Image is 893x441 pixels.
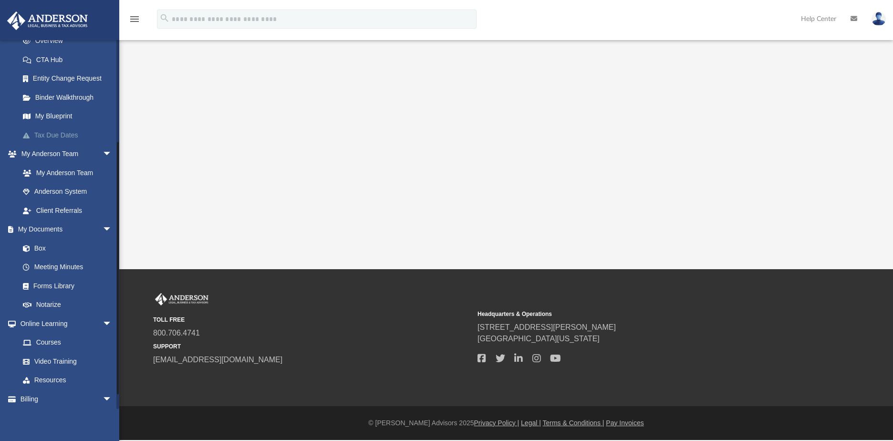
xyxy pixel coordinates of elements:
a: Terms & Conditions | [543,419,604,427]
a: Online Learningarrow_drop_down [7,314,122,333]
a: Billingarrow_drop_down [7,389,126,409]
span: arrow_drop_down [103,220,122,240]
a: Privacy Policy | [474,419,519,427]
i: menu [129,13,140,25]
a: Overview [13,31,126,51]
small: TOLL FREE [153,315,471,324]
span: arrow_drop_down [103,145,122,164]
a: Legal | [521,419,541,427]
a: Box [13,239,117,258]
a: My Blueprint [13,107,122,126]
a: CTA Hub [13,50,126,69]
i: search [159,13,170,23]
a: Video Training [13,352,117,371]
a: [EMAIL_ADDRESS][DOMAIN_NAME] [153,356,282,364]
a: Meeting Minutes [13,258,122,277]
a: Client Referrals [13,201,122,220]
a: menu [129,18,140,25]
a: Courses [13,333,122,352]
a: Resources [13,371,122,390]
a: Forms Library [13,276,117,295]
small: Headquarters & Operations [478,310,795,318]
img: User Pic [872,12,886,26]
img: Anderson Advisors Platinum Portal [4,11,91,30]
a: My Anderson Team [13,163,117,182]
a: Tax Due Dates [13,126,126,145]
span: arrow_drop_down [103,314,122,334]
a: Events Calendar [7,409,126,428]
img: Anderson Advisors Platinum Portal [153,293,210,305]
span: arrow_drop_down [103,389,122,409]
small: SUPPORT [153,342,471,351]
a: Binder Walkthrough [13,88,126,107]
a: [GEOGRAPHIC_DATA][US_STATE] [478,335,600,343]
div: © [PERSON_NAME] Advisors 2025 [119,418,893,428]
a: Entity Change Request [13,69,126,88]
a: Notarize [13,295,122,315]
a: My Documentsarrow_drop_down [7,220,122,239]
a: Anderson System [13,182,122,201]
a: Pay Invoices [606,419,644,427]
a: My Anderson Teamarrow_drop_down [7,145,122,164]
a: [STREET_ADDRESS][PERSON_NAME] [478,323,616,331]
a: 800.706.4741 [153,329,200,337]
